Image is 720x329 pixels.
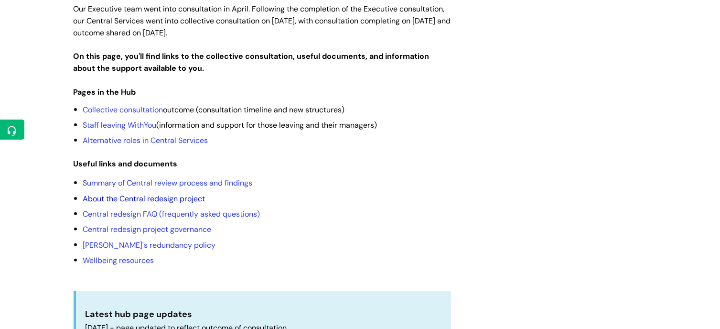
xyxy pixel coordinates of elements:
[83,209,260,219] a: Central redesign FAQ (frequently asked questions)
[74,159,178,169] strong: Useful links and documents
[83,194,205,204] a: About the Central redesign project
[83,240,216,250] a: [PERSON_NAME]'s redundancy policy
[83,255,154,265] a: Wellbeing resources
[86,308,193,320] strong: Latest hub page updates
[83,105,345,115] span: outcome (consultation timeline and new structures)
[83,224,212,234] a: Central redesign project governance
[74,4,451,38] span: Our Executive team went into consultation in April. Following the completion of the Executive con...
[83,135,208,145] a: Alternative roles in Central Services
[83,178,253,188] a: Summary of Central review process and findings
[74,51,430,73] strong: On this page, you'll find links to the collective consultation, useful documents, and information...
[83,105,163,115] a: Collective consultation
[74,87,136,97] strong: Pages in the Hub
[83,120,377,130] span: (information and support for those leaving and their managers)
[83,120,157,130] a: Staff leaving WithYou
